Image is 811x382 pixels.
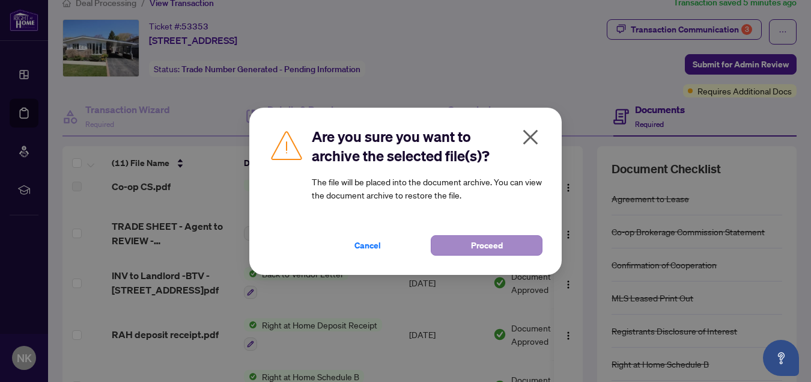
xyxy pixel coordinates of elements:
[521,128,540,147] span: close
[269,127,305,163] img: Caution Icon
[431,235,542,256] button: Proceed
[763,340,799,376] button: Open asap
[312,127,542,165] h2: Are you sure you want to archive the selected file(s)?
[312,175,542,202] article: The file will be placed into the document archive. You can view the document archive to restore t...
[354,236,381,255] span: Cancel
[312,235,424,256] button: Cancel
[471,236,503,255] span: Proceed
